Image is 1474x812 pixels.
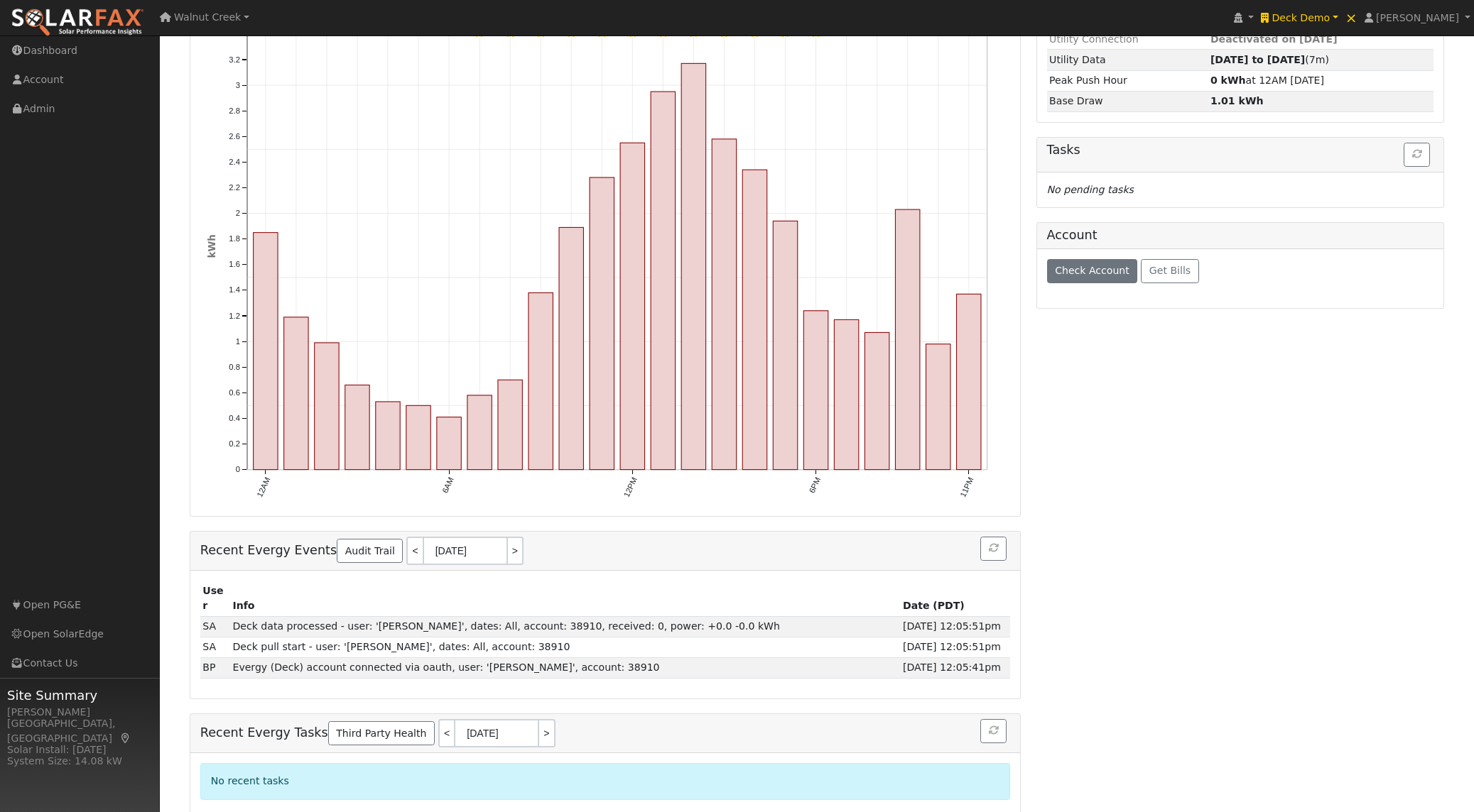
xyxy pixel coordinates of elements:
[229,414,240,422] text: 0.4
[980,719,1007,743] button: Refresh
[1376,12,1459,23] span: [PERSON_NAME]
[315,343,339,470] rect: onclick=""
[717,23,731,37] i: 3PM - Clear
[230,581,900,616] th: Info
[1047,184,1134,195] i: No pending tasks
[229,440,240,449] text: 0.2
[7,686,152,705] span: Site Summary
[200,657,230,678] td: Brad Pirtle
[1047,228,1098,242] h5: Account
[229,286,240,295] text: 1.4
[926,344,950,470] rect: onclick=""
[534,23,548,37] i: 9AM - Clear
[437,417,461,470] rect: onclick=""
[1345,9,1358,26] span: ×
[406,406,430,470] rect: onclick=""
[7,742,152,757] div: Solar Install: [DATE]
[229,158,240,166] text: 2.4
[472,23,486,37] i: 7AM - Clear
[229,30,240,38] text: 3.4
[1210,95,1264,106] strong: 1.01 kWh
[900,637,1010,657] td: [DATE] 12:05:51pm
[200,637,230,657] td: SDP Admin
[230,616,900,637] td: Deck data processed - user: '[PERSON_NAME]', dates: All, account: 38910, received: 0, power: +0.0...
[900,657,1010,678] td: [DATE] 12:05:41pm
[229,106,240,115] text: 2.8
[742,170,766,471] rect: onclick=""
[1047,70,1208,91] td: Peak Push Hour
[773,221,797,470] rect: onclick=""
[382,23,393,37] i: 4AM - Clear
[283,317,308,470] rect: onclick=""
[872,23,882,37] i: 8PM - Clear
[933,23,943,37] i: 10PM - Clear
[590,177,614,470] rect: onclick=""
[1210,75,1246,86] strong: 0 kWh
[235,466,239,474] text: 0
[712,139,736,470] rect: onclick=""
[260,23,271,37] i: 12AM - Clear
[626,23,639,37] i: 12PM - Clear
[229,55,240,64] text: 3.2
[200,763,1011,799] div: No recent tasks
[174,11,241,23] span: Walnut Creek
[1208,70,1434,91] td: at 12AM [DATE]
[321,23,332,37] i: 2AM - Clear
[7,705,152,720] div: [PERSON_NAME]
[1149,265,1191,276] span: Get Bills
[865,333,889,470] rect: onclick=""
[1272,12,1330,23] span: Deck Demo
[438,719,454,747] a: <
[229,183,240,192] text: 2.2
[1055,265,1129,276] span: Check Account
[1047,50,1208,70] td: Utility Data
[235,337,239,346] text: 1
[230,637,900,657] td: Deck pull start - user: '[PERSON_NAME]', dates: All, account: 38910
[1047,259,1138,283] button: Check Account
[230,657,900,678] td: Evergy (Deck) account connected via oauth, user: '[PERSON_NAME]', account: 38910
[651,92,675,470] rect: onclick=""
[337,539,403,563] a: Audit Trail
[376,402,400,470] rect: onclick=""
[959,476,975,499] text: 11PM
[595,23,609,37] i: 11AM - Clear
[200,616,230,637] td: SDP Admin
[255,476,271,499] text: 12AM
[508,537,524,565] a: >
[7,716,152,746] div: [GEOGRAPHIC_DATA], [GEOGRAPHIC_DATA]
[1404,143,1430,167] button: Refresh
[980,537,1007,561] button: Refresh
[529,293,553,470] rect: onclick=""
[835,320,859,470] rect: onclick=""
[779,23,792,37] i: 5PM - Clear
[559,228,583,470] rect: onclick=""
[1210,54,1329,65] span: (7m)
[229,388,240,397] text: 0.6
[809,23,823,37] i: 6PM - Clear
[1049,33,1139,45] span: Utility Connection
[7,754,152,769] div: System Size: 14.08 kW
[841,23,852,37] i: 7PM - Clear
[119,733,132,744] a: Map
[235,209,239,218] text: 2
[443,23,454,37] i: 6AM - Clear
[896,210,920,471] rect: onclick=""
[565,23,578,37] i: 10AM - Clear
[622,476,639,499] text: 12PM
[620,143,644,471] rect: onclick=""
[11,8,144,38] img: SolarFax
[900,581,1010,616] th: Date (PDT)
[656,23,670,37] i: 1PM - Clear
[200,581,230,616] th: User
[687,23,700,37] i: 2PM - Clear
[498,380,522,470] rect: onclick=""
[200,537,1011,565] h5: Recent Evergy Events
[1141,259,1198,283] button: Get Bills
[808,476,823,495] text: 6PM
[291,23,301,37] i: 1AM - Clear
[1210,33,1338,45] span: Deactivated on [DATE]
[253,233,277,470] rect: onclick=""
[748,23,762,37] i: 4PM - Clear
[440,476,455,495] text: 6AM
[229,235,240,243] text: 1.8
